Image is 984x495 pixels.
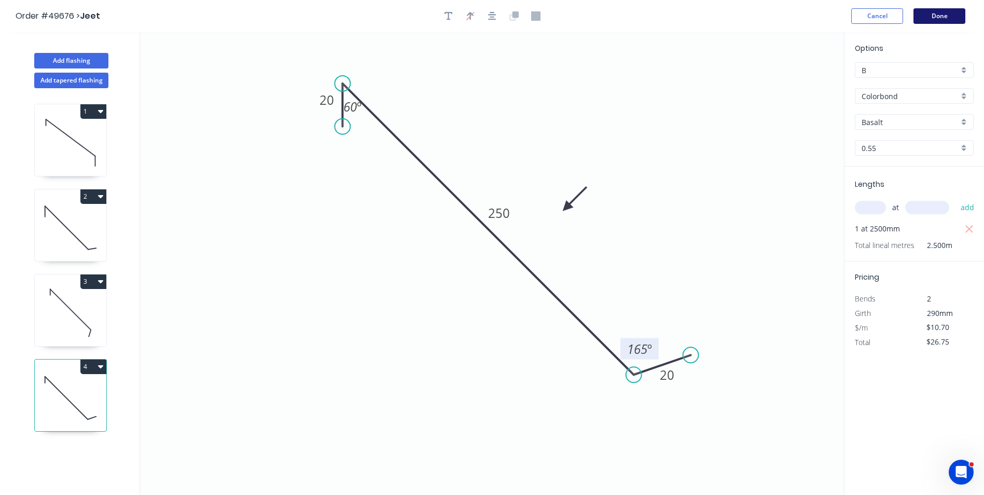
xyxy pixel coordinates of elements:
[80,189,106,204] button: 2
[80,10,100,22] span: Jeet
[627,340,647,357] tspan: 165
[862,91,959,102] input: Material
[647,340,652,357] tspan: º
[34,73,108,88] button: Add tapered flashing
[855,179,884,189] span: Lengths
[80,104,106,119] button: 1
[140,32,844,495] svg: 0
[343,98,357,115] tspan: 60
[855,323,868,333] span: $/m
[855,238,914,253] span: Total lineal metres
[949,460,974,485] iframe: Intercom live chat
[955,199,980,216] button: add
[855,308,871,318] span: Girth
[16,10,80,22] span: Order #49676 >
[80,274,106,289] button: 3
[855,272,879,282] span: Pricing
[927,308,953,318] span: 290mm
[862,117,959,128] input: Colour
[913,8,965,24] button: Done
[914,238,952,253] span: 2.500m
[488,204,510,222] tspan: 250
[80,360,106,374] button: 4
[855,222,900,236] span: 1 at 2500mm
[855,294,876,304] span: Bends
[357,98,362,115] tspan: º
[927,294,931,304] span: 2
[320,91,334,108] tspan: 20
[862,65,959,76] input: Price level
[851,8,903,24] button: Cancel
[34,53,108,68] button: Add flashing
[892,200,899,215] span: at
[862,143,959,154] input: Thickness
[660,366,674,383] tspan: 20
[855,337,870,347] span: Total
[855,43,883,53] span: Options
